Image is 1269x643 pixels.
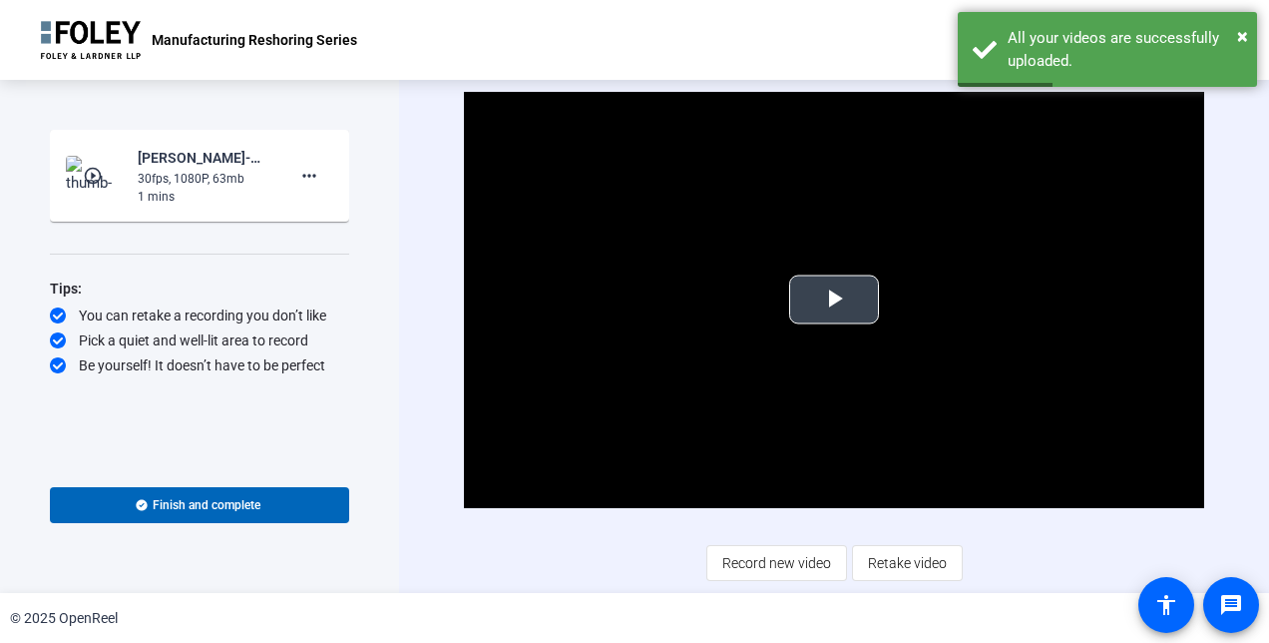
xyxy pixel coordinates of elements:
div: 30fps, 1080P, 63mb [138,170,271,188]
span: Record new video [722,544,831,582]
mat-icon: message [1219,593,1243,617]
button: Record new video [706,545,847,581]
span: Finish and complete [153,497,260,513]
div: Be yourself! It doesn’t have to be perfect [50,355,349,375]
button: Retake video [852,545,963,581]
div: Tips: [50,277,349,301]
button: Finish and complete [50,487,349,523]
mat-icon: more_horiz [297,164,321,188]
div: Pick a quiet and well-lit area to record [50,330,349,350]
div: You can retake a recording you don’t like [50,306,349,325]
p: Manufacturing Reshoring Series [152,28,357,52]
mat-icon: accessibility [1154,593,1178,617]
span: Retake video [868,544,947,582]
div: [PERSON_NAME]-Manufacturing Reshoring Series-Manufacturing Reshoring Series-1756823751769-webcam [138,146,271,170]
mat-icon: play_circle_outline [83,166,107,186]
div: Video Player [464,92,1203,508]
div: © 2025 OpenReel [10,608,118,629]
div: 1 mins [138,188,271,206]
img: thumb-nail [66,156,125,196]
button: Close [1237,21,1248,51]
span: × [1237,24,1248,48]
button: Play Video [789,276,879,324]
img: OpenReel logo [40,20,142,60]
div: All your videos are successfully uploaded. [1008,27,1242,72]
